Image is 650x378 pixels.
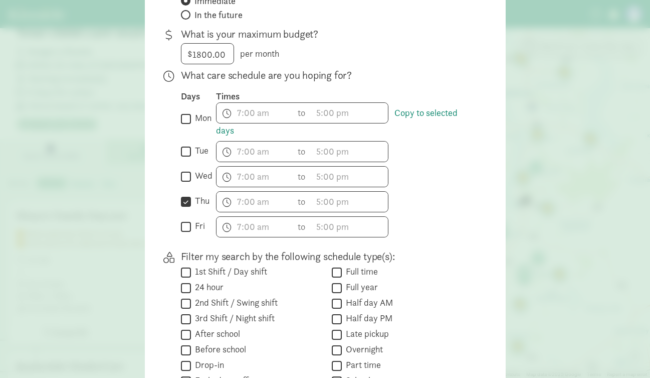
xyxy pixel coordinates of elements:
label: Full time [342,266,378,278]
p: Filter my search by the following schedule type(s): [181,249,474,264]
input: 7:00 am [216,167,293,187]
input: 5:00 pm [312,142,388,162]
span: per month [240,48,279,59]
label: 24 hour [191,281,224,293]
label: thu [191,195,209,207]
label: Half day PM [342,312,392,324]
label: fri [191,220,205,232]
input: 5:00 pm [312,217,388,237]
input: 7:00 am [216,217,293,237]
span: to [298,106,307,119]
label: Half day AM [342,297,393,309]
label: 1st Shift / Day shift [191,266,267,278]
label: Overnight [342,343,383,355]
div: Times [216,90,474,102]
span: In the future [194,9,243,21]
a: Copy to selected days [216,107,458,136]
label: wed [191,170,212,182]
input: 5:00 pm [312,167,388,187]
input: 5:00 pm [312,192,388,212]
label: Late pickup [342,328,389,340]
span: to [298,145,307,158]
span: to [298,195,307,208]
span: to [298,170,307,183]
span: to [298,220,307,233]
label: mon [191,112,211,124]
p: What is your maximum budget? [181,27,474,41]
input: 7:00 am [216,142,293,162]
input: 7:00 am [216,192,293,212]
div: Days [181,90,216,102]
label: 2nd Shift / Swing shift [191,297,278,309]
label: tue [191,145,208,157]
input: 5:00 pm [312,103,388,123]
label: Before school [191,343,246,355]
p: What care schedule are you hoping for? [181,68,474,82]
label: After school [191,328,240,340]
label: Full year [342,281,378,293]
label: 3rd Shift / Night shift [191,312,275,324]
input: 7:00 am [216,103,293,123]
label: Drop-in [191,359,224,371]
label: Part time [342,359,381,371]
